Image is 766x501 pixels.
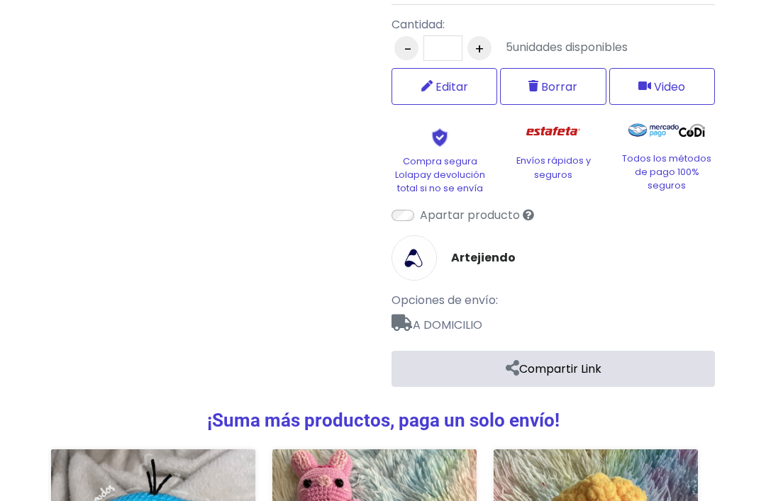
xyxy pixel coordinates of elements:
img: Mercado Pago Logo [628,117,679,145]
span: 5 [506,40,513,56]
button: + [467,37,492,61]
span: A DOMICILIO [392,310,715,334]
img: Estafeta Logo [515,117,592,147]
p: Cantidad: [392,17,628,34]
p: Envíos rápidos y seguros [505,154,601,181]
img: Artejiendo [392,236,437,281]
span: Editar [435,79,468,96]
p: Todos los métodos de pago 100% seguros [618,152,715,193]
button: Video [609,69,715,106]
i: Sólo tú verás el producto listado en tu tienda pero podrás venderlo si compartes su enlace directo [523,210,534,221]
div: unidades disponibles [506,40,628,57]
a: Editar [392,69,497,106]
img: Shield [411,128,469,148]
span: Video [654,79,685,96]
h3: ¡Suma más productos, paga un solo envío! [51,410,715,432]
span: Borrar [541,79,577,96]
a: Compartir Link [392,351,715,388]
label: Apartar producto [420,208,520,225]
button: Borrar [500,69,606,106]
p: Compra segura Lolapay devolución total si no se envía [392,155,488,196]
span: Opciones de envío: [392,293,498,309]
button: - [394,37,418,61]
a: Artejiendo [451,250,516,267]
img: Codi Logo [679,117,705,145]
